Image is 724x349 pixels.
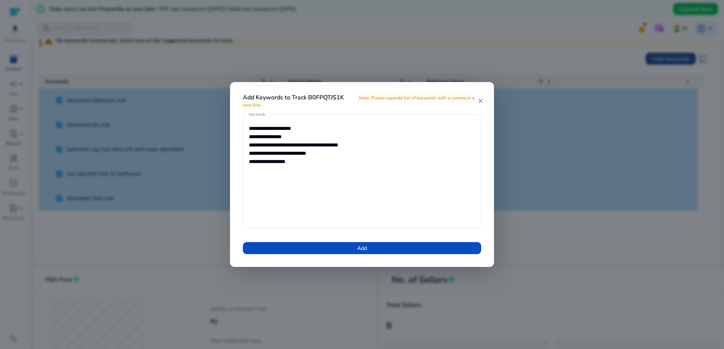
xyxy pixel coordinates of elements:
h4: Add Keywords to Track B0FPQTJS1K [243,94,477,108]
mat-icon: close [477,98,483,104]
button: Add [243,242,481,254]
span: Note: Please separate list of keywords with a comma or a new line. [243,93,474,110]
mat-label: Keywords [249,112,265,117]
span: Add [357,244,367,252]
